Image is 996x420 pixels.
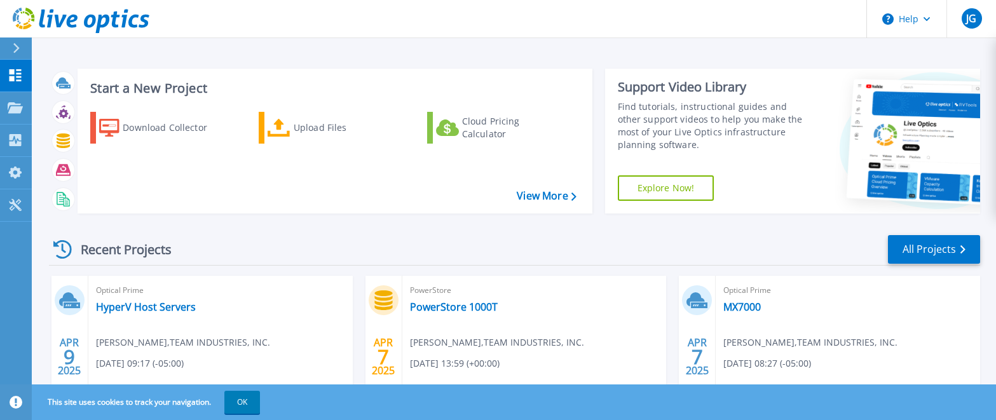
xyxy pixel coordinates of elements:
span: [DATE] 13:59 (+00:00) [410,356,500,370]
span: PowerStore [410,283,659,297]
a: Explore Now! [618,175,714,201]
div: Cloud Pricing Calculator [462,115,564,140]
span: Optical Prime [723,283,972,297]
span: [DATE] 09:17 (-05:00) [96,356,184,370]
a: HyperV Host Servers [96,301,196,313]
a: Download Collector [90,112,232,144]
a: MX7000 [723,301,761,313]
span: [PERSON_NAME] , TEAM INDUSTRIES, INC. [723,335,897,349]
a: Upload Files [259,112,400,144]
span: [PERSON_NAME] , TEAM INDUSTRIES, INC. [96,335,270,349]
span: [PERSON_NAME] , TEAM INDUSTRIES, INC. [410,335,584,349]
div: Support Video Library [618,79,807,95]
div: APR 2025 [57,334,81,380]
div: Recent Projects [49,234,189,265]
span: 9 [64,351,75,362]
div: APR 2025 [371,334,395,380]
a: All Projects [888,235,980,264]
span: JG [966,13,976,24]
h3: Start a New Project [90,81,576,95]
div: APR 2025 [685,334,709,380]
div: Upload Files [294,115,395,140]
span: [DATE] 08:27 (-05:00) [723,356,811,370]
div: Download Collector [123,115,224,140]
span: Optical Prime [96,283,345,297]
button: OK [224,391,260,414]
span: This site uses cookies to track your navigation. [35,391,260,414]
div: Find tutorials, instructional guides and other support videos to help you make the most of your L... [618,100,807,151]
a: Cloud Pricing Calculator [427,112,569,144]
a: PowerStore 1000T [410,301,498,313]
span: 7 [692,351,703,362]
span: 7 [378,351,389,362]
a: View More [517,190,576,202]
